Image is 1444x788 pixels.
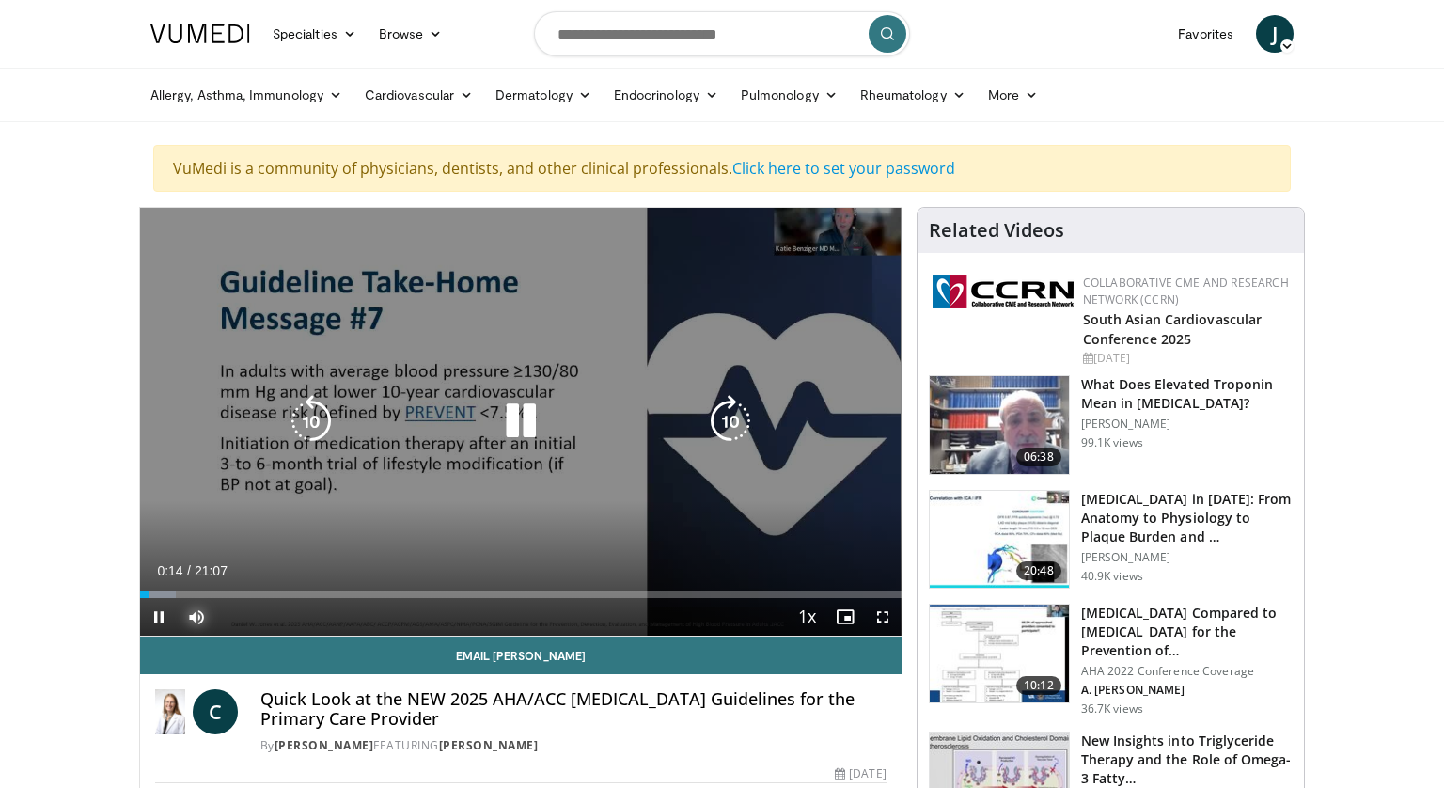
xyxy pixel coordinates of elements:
video-js: Video Player [140,208,902,637]
h3: New Insights into Triglyceride Therapy and the Role of Omega-3 Fatty… [1081,732,1293,788]
p: 99.1K views [1081,435,1143,450]
button: Enable picture-in-picture mode [826,598,864,636]
p: AHA 2022 Conference Coverage [1081,664,1293,679]
button: Playback Rate [789,598,826,636]
img: 98daf78a-1d22-4ebe-927e-10afe95ffd94.150x105_q85_crop-smart_upscale.jpg [930,376,1069,474]
span: 06:38 [1016,448,1061,466]
a: 20:48 [MEDICAL_DATA] in [DATE]: From Anatomy to Physiology to Plaque Burden and … [PERSON_NAME] 4... [929,490,1293,590]
span: / [187,563,191,578]
span: 21:07 [195,563,228,578]
img: VuMedi Logo [150,24,250,43]
button: Pause [140,598,178,636]
img: a04ee3ba-8487-4636-b0fb-5e8d268f3737.png.150x105_q85_autocrop_double_scale_upscale_version-0.2.png [933,275,1074,308]
img: 7c0f9b53-1609-4588-8498-7cac8464d722.150x105_q85_crop-smart_upscale.jpg [930,605,1069,702]
a: [PERSON_NAME] [275,737,374,753]
h4: Quick Look at the NEW 2025 AHA/ACC [MEDICAL_DATA] Guidelines for the Primary Care Provider [260,689,887,730]
div: Progress Bar [140,591,902,598]
a: [PERSON_NAME] [439,737,539,753]
a: 10:12 [MEDICAL_DATA] Compared to [MEDICAL_DATA] for the Prevention of… AHA 2022 Conference Covera... [929,604,1293,717]
h3: [MEDICAL_DATA] in [DATE]: From Anatomy to Physiology to Plaque Burden and … [1081,490,1293,546]
a: Allergy, Asthma, Immunology [139,76,353,114]
p: 40.9K views [1081,569,1143,584]
a: Endocrinology [603,76,730,114]
a: Email [PERSON_NAME] [140,637,902,674]
h3: What Does Elevated Troponin Mean in [MEDICAL_DATA]? [1081,375,1293,413]
input: Search topics, interventions [534,11,910,56]
a: Collaborative CME and Research Network (CCRN) [1083,275,1289,307]
a: Cardiovascular [353,76,484,114]
span: 0:14 [157,563,182,578]
a: South Asian Cardiovascular Conference 2025 [1083,310,1263,348]
span: 10:12 [1016,676,1061,695]
a: Browse [368,15,454,53]
p: [PERSON_NAME] [1081,550,1293,565]
h3: [MEDICAL_DATA] Compared to [MEDICAL_DATA] for the Prevention of… [1081,604,1293,660]
a: Favorites [1167,15,1245,53]
h4: Related Videos [929,219,1064,242]
span: 20:48 [1016,561,1061,580]
a: C [193,689,238,734]
a: 06:38 What Does Elevated Troponin Mean in [MEDICAL_DATA]? [PERSON_NAME] 99.1K views [929,375,1293,475]
a: Rheumatology [849,76,977,114]
div: [DATE] [835,765,886,782]
div: [DATE] [1083,350,1289,367]
a: Click here to set your password [732,158,955,179]
div: By FEATURING [260,737,887,754]
button: Fullscreen [864,598,902,636]
button: Mute [178,598,215,636]
p: A. [PERSON_NAME] [1081,683,1293,698]
a: J [1256,15,1294,53]
a: Dermatology [484,76,603,114]
a: More [977,76,1049,114]
img: Dr. Catherine P. Benziger [155,689,185,734]
a: Pulmonology [730,76,849,114]
p: [PERSON_NAME] [1081,417,1293,432]
div: VuMedi is a community of physicians, dentists, and other clinical professionals. [153,145,1291,192]
p: 36.7K views [1081,701,1143,717]
a: Specialties [261,15,368,53]
img: 823da73b-7a00-425d-bb7f-45c8b03b10c3.150x105_q85_crop-smart_upscale.jpg [930,491,1069,589]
